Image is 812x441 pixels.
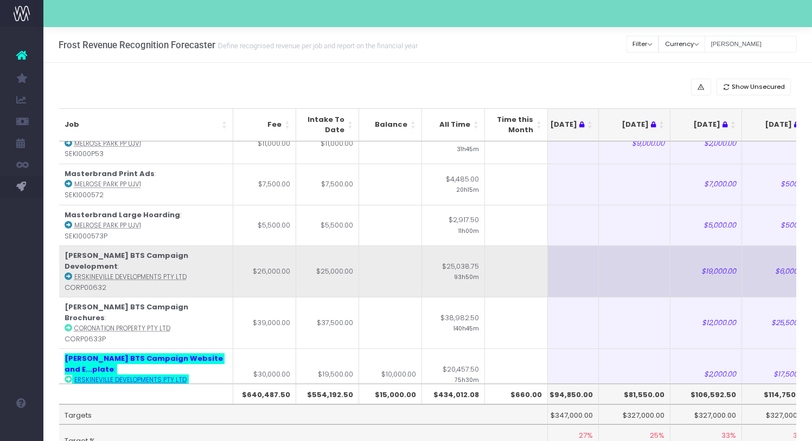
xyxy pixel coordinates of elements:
td: : SEKI000572 [59,164,233,205]
td: $4,485.00 [422,164,485,205]
span: Show Unsecured [732,82,785,92]
th: Jun 25 : activate to sort column ascending [527,108,599,141]
td: : CORP00634 [59,348,233,400]
th: Intake To Date: activate to sort column ascending [296,108,359,141]
td: : SEKI000P53 [59,122,233,164]
td: $30,000.00 [233,348,296,400]
td: $347,000.00 [527,404,599,425]
td: $5,000.00 [670,205,742,246]
th: $640,487.50 [233,384,296,404]
td: $11,000.00 [233,122,296,164]
small: Define recognised revenue per job and report on the financial year [215,40,418,50]
th: Fee: activate to sort column ascending [233,108,296,141]
strong: [PERSON_NAME] BTS Campaign Website and E...plate [65,353,223,374]
abbr: Melrose Park PP UJV1 [74,221,141,230]
td: $11,000.00 [296,122,359,164]
td: $7,500.00 [233,164,296,205]
td: $2,917.50 [422,205,485,246]
th: Balance: activate to sort column ascending [359,108,422,141]
small: 93h50m [454,271,479,281]
td: $5,500.00 [296,205,359,246]
th: Aug 25 : activate to sort column ascending [670,108,742,141]
span: 35% [793,430,808,441]
td: $2,000.00 [670,348,742,400]
th: $94,850.00 [527,384,599,404]
td: $6,872.50 [422,122,485,164]
th: Job: activate to sort column ascending [59,108,233,141]
td: Targets [59,404,548,425]
th: $106,592.50 [670,384,742,404]
strong: [PERSON_NAME] BTS Campaign Brochures [65,302,188,323]
abbr: Coronation Property Pty Ltd [74,324,170,333]
abbr: Melrose Park PP UJV1 [74,180,141,189]
td: $327,000.00 [599,404,670,425]
strong: Masterbrand Print Ads [65,168,155,179]
button: Filter [626,36,659,53]
small: 31h45m [457,144,479,153]
td: : SEKI000573P [59,205,233,246]
td: $20,457.50 [422,348,485,400]
span: 33% [721,430,736,441]
td: $19,000.00 [670,245,742,297]
small: 75h30m [455,374,479,384]
th: $554,192.50 [296,384,359,404]
small: 20h15m [456,184,479,194]
abbr: Erskineville Developments Pty Ltd [74,375,187,384]
span: 25% [650,430,664,441]
button: Show Unsecured [717,79,791,95]
abbr: Erskineville Developments Pty Ltd [74,273,187,281]
td: $327,000.00 [670,404,742,425]
input: Search... [705,36,797,53]
td: $7,000.00 [670,164,742,205]
td: $2,000.00 [670,122,742,164]
td: $10,000.00 [359,348,422,400]
td: $25,000.00 [296,245,359,297]
th: Jul 25 : activate to sort column ascending [599,108,670,141]
td: : CORP00632 [59,245,233,297]
small: 140h45m [453,323,479,333]
td: $12,000.00 [670,297,742,348]
td: $7,500.00 [296,164,359,205]
th: Time this Month: activate to sort column ascending [485,108,548,141]
th: $15,000.00 [359,384,422,404]
th: $81,550.00 [599,384,670,404]
span: 27% [579,430,593,441]
td: $9,000.00 [599,122,670,164]
th: $434,012.08 [422,384,485,404]
strong: Masterbrand Large Hoarding [65,210,180,220]
td: $5,500.00 [233,205,296,246]
button: Currency [658,36,705,53]
abbr: Melrose Park PP UJV1 [74,139,141,148]
td: $26,000.00 [233,245,296,297]
td: $37,500.00 [296,297,359,348]
td: $19,500.00 [296,348,359,400]
img: images/default_profile_image.png [14,419,30,436]
small: 11h00m [458,225,479,235]
strong: [PERSON_NAME] BTS Campaign Development [65,250,188,271]
td: $39,000.00 [233,297,296,348]
th: All Time: activate to sort column ascending [422,108,485,141]
td: $25,038.75 [422,245,485,297]
th: $660.00 [485,384,548,404]
td: $38,982.50 [422,297,485,348]
h3: Frost Revenue Recognition Forecaster [59,40,418,50]
td: : CORP0633P [59,297,233,348]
